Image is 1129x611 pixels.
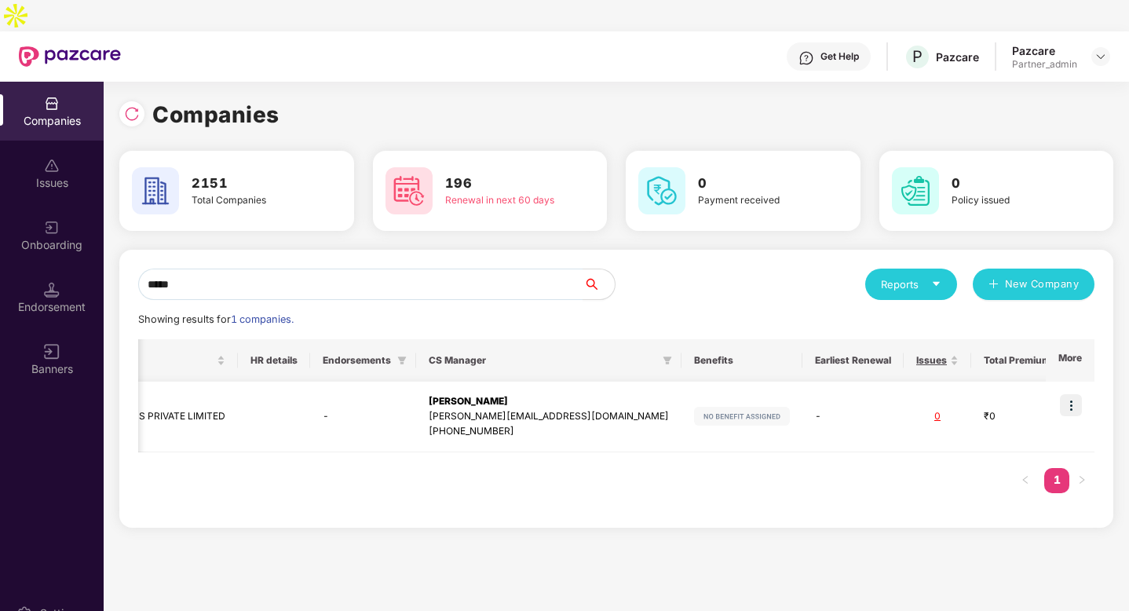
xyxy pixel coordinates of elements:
[44,344,60,360] img: svg+xml;base64,PHN2ZyB3aWR0aD0iMTYiIGhlaWdodD0iMTYiIHZpZXdCb3g9IjAgMCAxNiAxNiIgZmlsbD0ibm9uZSIgeG...
[659,351,675,370] span: filter
[936,49,979,64] div: Pazcare
[138,313,294,325] span: Showing results for
[1012,58,1077,71] div: Partner_admin
[681,339,802,382] th: Benefits
[663,356,672,365] span: filter
[445,174,562,194] h3: 196
[952,174,1069,194] h3: 0
[952,193,1069,208] div: Policy issued
[881,276,941,292] div: Reports
[971,339,1075,382] th: Total Premium
[1044,468,1069,493] li: 1
[583,278,615,291] span: search
[820,50,859,63] div: Get Help
[1044,468,1069,492] a: 1
[1094,50,1107,63] img: svg+xml;base64,PHN2ZyBpZD0iRHJvcGRvd24tMzJ4MzIiIHhtbG5zPSJodHRwOi8vd3d3LnczLm9yZy8yMDAwL3N2ZyIgd2...
[192,193,309,208] div: Total Companies
[44,220,60,236] img: svg+xml;base64,PHN2ZyB3aWR0aD0iMjAiIGhlaWdodD0iMjAiIHZpZXdCb3g9IjAgMCAyMCAyMCIgZmlsbD0ibm9uZSIgeG...
[310,382,416,452] td: -
[1046,339,1094,382] th: More
[394,351,410,370] span: filter
[1013,468,1038,493] button: left
[984,409,1062,424] div: ₹0
[802,382,904,452] td: -
[385,167,433,214] img: svg+xml;base64,PHN2ZyB4bWxucz0iaHR0cDovL3d3dy53My5vcmcvMjAwMC9zdmciIHdpZHRoPSI2MCIgaGVpZ2h0PSI2MC...
[238,339,310,382] th: HR details
[802,339,904,382] th: Earliest Renewal
[152,97,280,132] h1: Companies
[916,409,959,424] div: 0
[1069,468,1094,493] button: right
[44,96,60,112] img: svg+xml;base64,PHN2ZyBpZD0iQ29tcGFuaWVzIiB4bWxucz0iaHR0cDovL3d3dy53My5vcmcvMjAwMC9zdmciIHdpZHRoPS...
[583,269,616,300] button: search
[124,106,140,122] img: svg+xml;base64,PHN2ZyBpZD0iUmVsb2FkLTMyeDMyIiB4bWxucz0iaHR0cDovL3d3dy53My5vcmcvMjAwMC9zdmciIHdpZH...
[132,167,179,214] img: svg+xml;base64,PHN2ZyB4bWxucz0iaHR0cDovL3d3dy53My5vcmcvMjAwMC9zdmciIHdpZHRoPSI2MCIgaGVpZ2h0PSI2MC...
[798,50,814,66] img: svg+xml;base64,PHN2ZyBpZD0iSGVscC0zMngzMiIgeG1sbnM9Imh0dHA6Ly93d3cudzMub3JnLzIwMDAvc3ZnIiB3aWR0aD...
[429,394,669,409] div: [PERSON_NAME]
[1077,475,1087,485] span: right
[694,407,790,426] img: svg+xml;base64,PHN2ZyB4bWxucz0iaHR0cDovL3d3dy53My5vcmcvMjAwMC9zdmciIHdpZHRoPSIxMjIiIGhlaWdodD0iMj...
[397,356,407,365] span: filter
[1012,43,1077,58] div: Pazcare
[892,167,939,214] img: svg+xml;base64,PHN2ZyB4bWxucz0iaHR0cDovL3d3dy53My5vcmcvMjAwMC9zdmciIHdpZHRoPSI2MCIgaGVpZ2h0PSI2MC...
[988,279,999,291] span: plus
[445,193,562,208] div: Renewal in next 60 days
[984,354,1050,367] span: Total Premium
[429,409,669,424] div: [PERSON_NAME][EMAIL_ADDRESS][DOMAIN_NAME]
[1060,394,1082,416] img: icon
[429,354,656,367] span: CS Manager
[1021,475,1030,485] span: left
[19,46,121,67] img: New Pazcare Logo
[1005,276,1080,292] span: New Company
[931,279,941,289] span: caret-down
[429,424,669,439] div: [PHONE_NUMBER]
[904,339,971,382] th: Issues
[638,167,685,214] img: svg+xml;base64,PHN2ZyB4bWxucz0iaHR0cDovL3d3dy53My5vcmcvMjAwMC9zdmciIHdpZHRoPSI2MCIgaGVpZ2h0PSI2MC...
[698,193,815,208] div: Payment received
[231,313,294,325] span: 1 companies.
[916,354,947,367] span: Issues
[323,354,391,367] span: Endorsements
[44,282,60,298] img: svg+xml;base64,PHN2ZyB3aWR0aD0iMTQuNSIgaGVpZ2h0PSIxNC41IiB2aWV3Qm94PSIwIDAgMTYgMTYiIGZpbGw9Im5vbm...
[1013,468,1038,493] li: Previous Page
[192,174,309,194] h3: 2151
[44,158,60,174] img: svg+xml;base64,PHN2ZyBpZD0iSXNzdWVzX2Rpc2FibGVkIiB4bWxucz0iaHR0cDovL3d3dy53My5vcmcvMjAwMC9zdmciIH...
[912,47,923,66] span: P
[973,269,1094,300] button: plusNew Company
[698,174,815,194] h3: 0
[1069,468,1094,493] li: Next Page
